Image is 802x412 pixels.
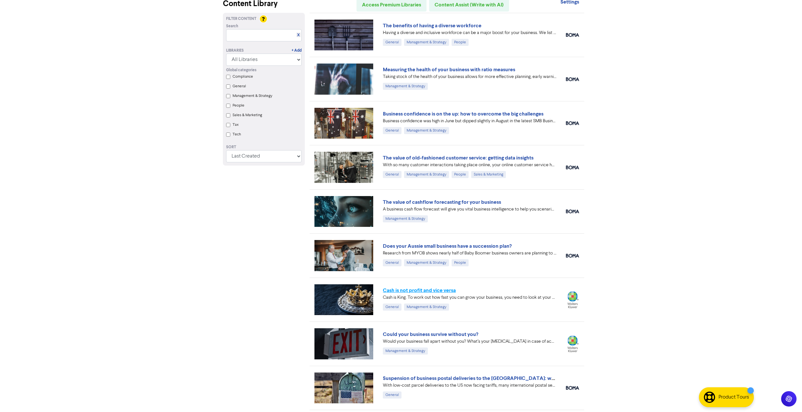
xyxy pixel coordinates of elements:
[566,33,579,37] img: boma
[404,304,449,311] div: Management & Strategy
[383,162,556,168] div: With so many customer interactions taking place online, your online customer service has to be fi...
[566,210,579,213] img: boma_accounting
[383,287,456,294] a: Cash is not profit and vice versa
[226,16,302,22] div: Filter Content
[297,33,300,38] a: X
[383,250,556,257] div: Research from MYOB shows nearly half of Baby Boomer business owners are planning to exit in the n...
[383,294,556,301] div: Cash is King. To work out how fast you can grow your business, you need to look at your projected...
[383,127,401,134] div: General
[471,171,506,178] div: Sales & Marketing
[383,39,401,46] div: General
[404,127,449,134] div: Management & Strategy
[383,22,481,29] a: The benefits of having a diverse workforce
[383,30,556,36] div: Having a diverse and inclusive workforce can be a major boost for your business. We list four of ...
[383,206,556,213] div: A business cash flow forecast will give you vital business intelligence to help you scenario-plan...
[226,23,238,29] span: Search
[292,48,302,54] a: + Add
[566,335,579,352] img: wolterskluwer
[383,304,401,311] div: General
[566,291,579,308] img: wolterskluwer
[233,112,262,118] label: Sales & Marketing
[383,259,401,266] div: General
[226,48,244,54] div: Libraries
[233,74,253,80] label: Compliance
[233,132,241,137] label: Tech
[383,375,609,382] a: Suspension of business postal deliveries to the [GEOGRAPHIC_DATA]: what options do you have?
[383,243,512,249] a: Does your Aussie small business have a succession plan?
[383,66,515,73] a: Measuring the health of your business with ratio measures
[566,166,579,169] img: boma
[770,381,802,412] iframe: Chat Widget
[452,259,469,266] div: People
[566,77,579,81] img: boma_accounting
[383,348,428,355] div: Management & Strategy
[383,83,428,90] div: Management & Strategy
[383,338,556,345] div: Would your business fall apart without you? What’s your Plan B in case of accident, illness, or j...
[383,215,428,222] div: Management & Strategy
[452,39,469,46] div: People
[383,111,543,117] a: Business confidence is on the up: how to overcome the big challenges
[226,144,302,150] div: Sort
[233,93,272,99] label: Management & Strategy
[383,382,556,389] div: With low-cost parcel deliveries to the US now facing tariffs, many international postal services ...
[383,331,478,338] a: Could your business survive without you?
[233,122,239,128] label: Tax
[566,121,579,125] img: boma
[452,171,469,178] div: People
[383,171,401,178] div: General
[404,259,449,266] div: Management & Strategy
[226,67,302,73] div: Global categories
[566,254,579,258] img: boma
[233,83,246,89] label: General
[383,391,401,399] div: General
[383,199,501,205] a: The value of cashflow forecasting for your business
[383,118,556,124] div: Business confidence was high in June but dipped slightly in August in the latest SMB Business Ins...
[404,171,449,178] div: Management & Strategy
[383,73,556,80] div: Taking stock of the health of your business allows for more effective planning, early warning abo...
[566,386,579,390] img: boma
[233,103,244,108] label: People
[383,155,533,161] a: The value of old-fashioned customer service: getting data insights
[404,39,449,46] div: Management & Strategy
